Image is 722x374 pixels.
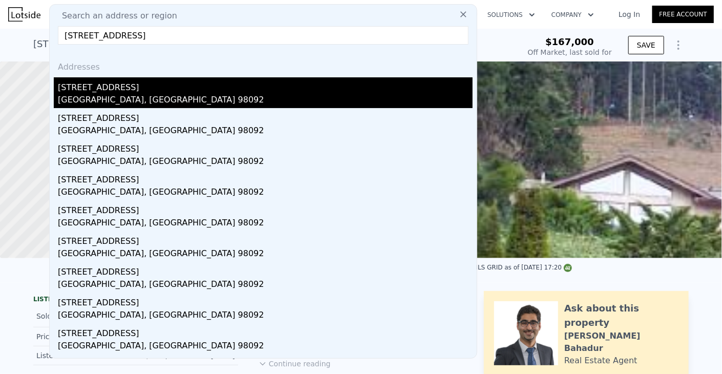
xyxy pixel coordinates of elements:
[58,231,473,247] div: [STREET_ADDRESS]
[33,37,260,51] div: [STREET_ADDRESS] , [PERSON_NAME] , WA 98390
[58,139,473,155] div: [STREET_ADDRESS]
[54,10,177,22] span: Search an address or region
[58,262,473,278] div: [STREET_ADDRESS]
[564,264,572,272] img: NWMLS Logo
[58,200,473,217] div: [STREET_ADDRESS]
[58,77,473,94] div: [STREET_ADDRESS]
[58,340,473,354] div: [GEOGRAPHIC_DATA], [GEOGRAPHIC_DATA] 98092
[543,6,602,24] button: Company
[528,47,612,57] div: Off Market, last sold for
[259,359,331,369] button: Continue reading
[33,295,238,305] div: LISTING & SALE HISTORY
[36,350,128,361] div: Listed
[58,155,473,170] div: [GEOGRAPHIC_DATA], [GEOGRAPHIC_DATA] 98092
[54,53,473,77] div: Addresses
[58,354,473,370] div: 11816 SE 318th Pl
[668,35,689,55] button: Show Options
[58,323,473,340] div: [STREET_ADDRESS]
[58,247,473,262] div: [GEOGRAPHIC_DATA], [GEOGRAPHIC_DATA] 98092
[58,278,473,293] div: [GEOGRAPHIC_DATA], [GEOGRAPHIC_DATA] 98092
[652,6,714,23] a: Free Account
[58,217,473,231] div: [GEOGRAPHIC_DATA], [GEOGRAPHIC_DATA] 98092
[58,186,473,200] div: [GEOGRAPHIC_DATA], [GEOGRAPHIC_DATA] 98092
[564,301,678,330] div: Ask about this property
[36,331,128,342] div: Price Decrease
[628,36,664,54] button: SAVE
[606,9,652,19] a: Log In
[58,170,473,186] div: [STREET_ADDRESS]
[58,94,473,108] div: [GEOGRAPHIC_DATA], [GEOGRAPHIC_DATA] 98092
[564,355,638,367] div: Real Estate Agent
[58,108,473,124] div: [STREET_ADDRESS]
[58,124,473,139] div: [GEOGRAPHIC_DATA], [GEOGRAPHIC_DATA] 98092
[58,293,473,309] div: [STREET_ADDRESS]
[36,309,128,323] div: Sold
[564,330,678,355] div: [PERSON_NAME] Bahadur
[58,26,469,45] input: Enter an address, city, region, neighborhood or zip code
[58,309,473,323] div: [GEOGRAPHIC_DATA], [GEOGRAPHIC_DATA] 98092
[479,6,543,24] button: Solutions
[545,36,594,47] span: $167,000
[8,7,40,22] img: Lotside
